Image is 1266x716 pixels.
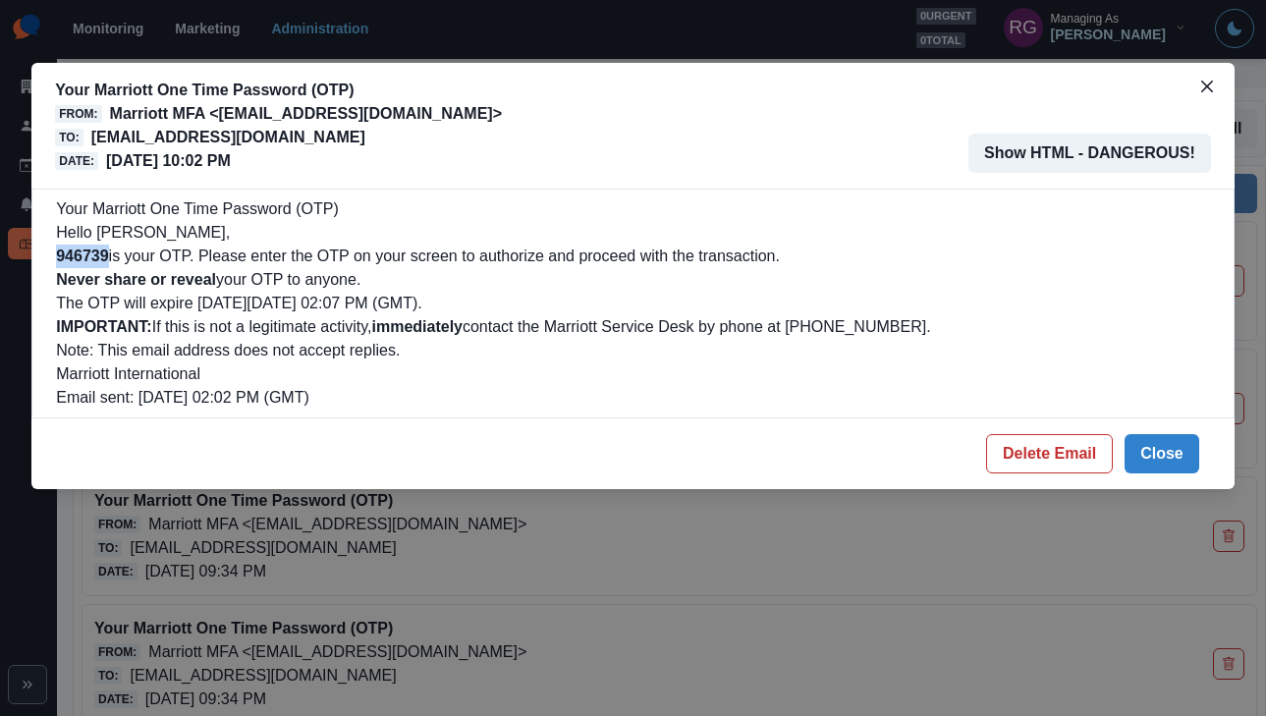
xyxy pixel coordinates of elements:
button: Delete Email [986,434,1113,473]
p: [EMAIL_ADDRESS][DOMAIN_NAME] [91,126,365,149]
p: Your Marriott One Time Password (OTP) [55,79,502,102]
p: is your OTP. Please enter the OTP on your screen to authorize and proceed with the transaction. [56,245,1210,268]
p: The OTP will expire [DATE][DATE] 02:07 PM (GMT). [56,292,1210,315]
b: Never share or reveal [56,271,216,288]
span: Date: [55,152,98,170]
p: If this is not a legitimate activity, contact the Marriott Service Desk by phone at [PHONE_NUMBER]. [56,315,1210,339]
span: To: [55,129,83,146]
p: Marriott International [56,362,1210,386]
button: Show HTML - DANGEROUS! [968,134,1211,173]
p: Marriott MFA <[EMAIL_ADDRESS][DOMAIN_NAME]> [110,102,502,126]
p: Note: This email address does not accept replies. [56,339,1210,362]
p: Email sent: [DATE] 02:02 PM (GMT) [56,386,1210,410]
p: [DATE] 10:02 PM [106,149,231,173]
b: 946739 [56,248,108,264]
b: IMPORTANT: [56,318,151,335]
button: Close [1125,434,1199,473]
p: your OTP to anyone. [56,268,1210,292]
button: Close [1191,71,1223,102]
span: From: [55,105,101,123]
b: immediately [371,318,462,335]
p: Hello [PERSON_NAME], [56,221,1210,245]
div: Your Marriott One Time Password (OTP) [56,197,1210,410]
